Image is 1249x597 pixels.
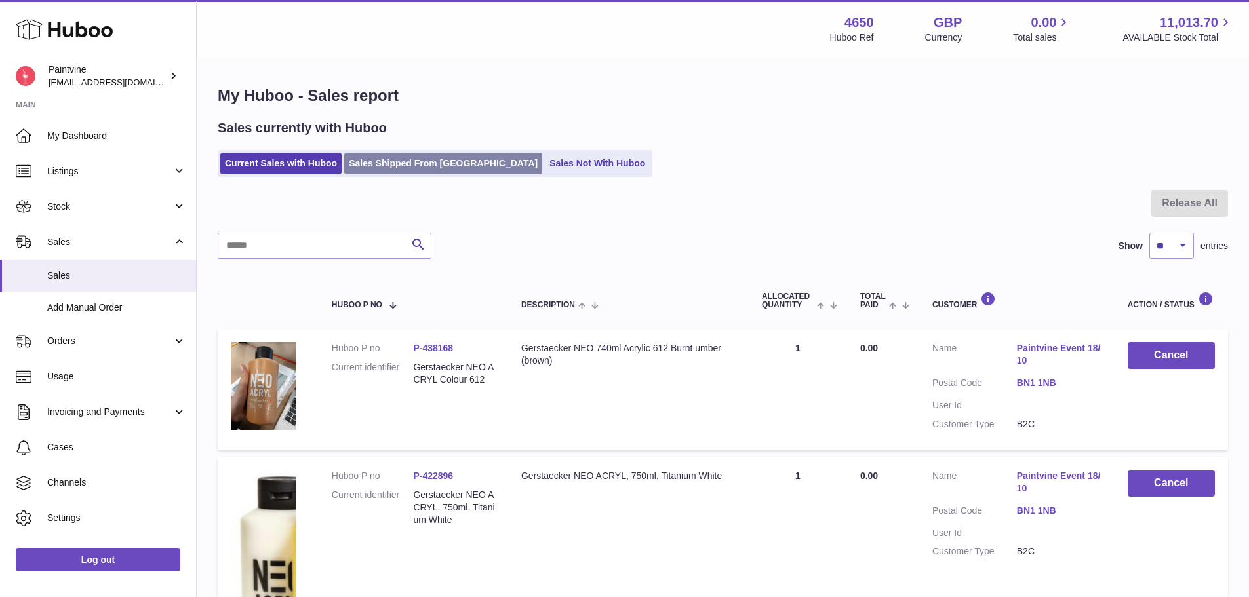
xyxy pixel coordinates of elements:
[521,342,736,367] div: Gerstaecker NEO 740ml Acrylic 612 Burnt umber (brown)
[218,85,1228,106] h1: My Huboo - Sales report
[932,292,1101,309] div: Customer
[1017,377,1101,389] a: BN1 1NB
[231,342,296,429] img: 1652284345.png
[47,301,186,314] span: Add Manual Order
[932,418,1017,431] dt: Customer Type
[332,301,382,309] span: Huboo P no
[332,361,414,386] dt: Current identifier
[932,505,1017,520] dt: Postal Code
[521,301,575,309] span: Description
[1017,545,1101,558] dd: B2C
[1128,470,1215,497] button: Cancel
[47,236,172,248] span: Sales
[521,470,736,482] div: Gerstaecker NEO ACRYL, 750ml, Titanium White
[860,292,886,309] span: Total paid
[932,342,1017,370] dt: Name
[47,476,186,489] span: Channels
[49,77,193,87] span: [EMAIL_ADDRESS][DOMAIN_NAME]
[332,342,414,355] dt: Huboo P no
[934,14,962,31] strong: GBP
[1017,418,1101,431] dd: B2C
[47,406,172,418] span: Invoicing and Payments
[932,399,1017,412] dt: User Id
[16,66,35,86] img: euan@paintvine.co.uk
[47,370,186,383] span: Usage
[1160,14,1218,31] span: 11,013.70
[830,31,874,44] div: Huboo Ref
[932,470,1017,498] dt: Name
[47,165,172,178] span: Listings
[1017,342,1101,367] a: Paintvine Event 18/10
[47,512,186,524] span: Settings
[220,153,342,174] a: Current Sales with Huboo
[860,471,878,481] span: 0.00
[932,527,1017,539] dt: User Id
[47,335,172,347] span: Orders
[47,441,186,453] span: Cases
[47,269,186,282] span: Sales
[1128,342,1215,369] button: Cancel
[344,153,542,174] a: Sales Shipped From [GEOGRAPHIC_DATA]
[762,292,814,309] span: ALLOCATED Quantity
[1122,31,1233,44] span: AVAILABLE Stock Total
[218,119,387,137] h2: Sales currently with Huboo
[844,14,874,31] strong: 4650
[749,329,847,450] td: 1
[332,489,414,526] dt: Current identifier
[1031,14,1057,31] span: 0.00
[860,343,878,353] span: 0.00
[413,471,453,481] a: P-422896
[413,361,495,386] dd: Gerstaecker NEO ACRYL Colour 612
[413,489,495,526] dd: Gerstaecker NEO ACRYL, 750ml, Titanium White
[932,545,1017,558] dt: Customer Type
[413,343,453,353] a: P-438168
[1122,14,1233,44] a: 11,013.70 AVAILABLE Stock Total
[1017,505,1101,517] a: BN1 1NB
[47,201,172,213] span: Stock
[545,153,650,174] a: Sales Not With Huboo
[1128,292,1215,309] div: Action / Status
[1119,240,1143,252] label: Show
[49,64,167,88] div: Paintvine
[925,31,962,44] div: Currency
[1017,470,1101,495] a: Paintvine Event 18/10
[1013,31,1071,44] span: Total sales
[1200,240,1228,252] span: entries
[47,130,186,142] span: My Dashboard
[932,377,1017,393] dt: Postal Code
[16,548,180,571] a: Log out
[1013,14,1071,44] a: 0.00 Total sales
[332,470,414,482] dt: Huboo P no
